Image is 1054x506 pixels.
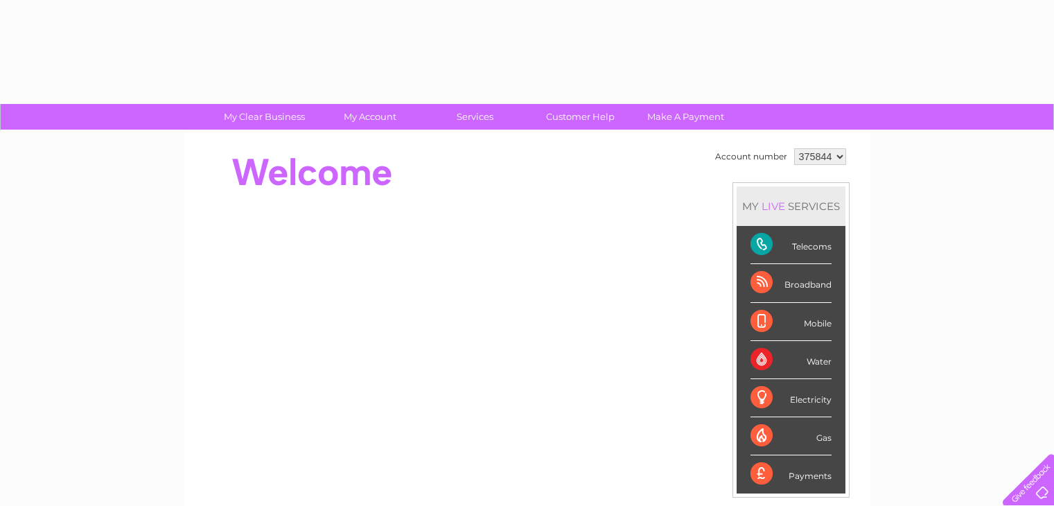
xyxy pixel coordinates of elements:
[750,226,832,264] div: Telecoms
[750,455,832,493] div: Payments
[523,104,638,130] a: Customer Help
[750,341,832,379] div: Water
[750,417,832,455] div: Gas
[750,264,832,302] div: Broadband
[313,104,427,130] a: My Account
[759,200,788,213] div: LIVE
[418,104,532,130] a: Services
[750,379,832,417] div: Electricity
[737,186,845,226] div: MY SERVICES
[207,104,322,130] a: My Clear Business
[629,104,743,130] a: Make A Payment
[750,303,832,341] div: Mobile
[712,145,791,168] td: Account number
